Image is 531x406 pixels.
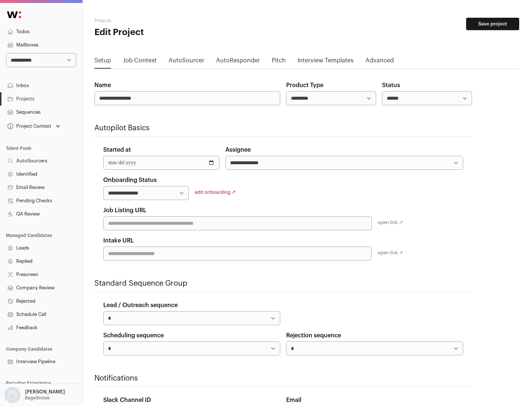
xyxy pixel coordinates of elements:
[25,389,65,395] p: [PERSON_NAME]
[103,301,178,310] label: Lead / Outreach sequence
[382,81,400,90] label: Status
[103,236,134,245] label: Intake URL
[286,331,341,340] label: Rejection sequence
[365,56,394,68] a: Advanced
[225,145,251,154] label: Assignee
[6,123,51,129] div: Project Context
[103,176,157,185] label: Onboarding Status
[466,18,519,30] button: Save project
[94,27,236,38] h1: Edit Project
[103,331,164,340] label: Scheduling sequence
[25,395,49,401] p: Bagelicious
[195,190,236,195] a: edit onboarding ↗
[272,56,286,68] a: Pitch
[6,121,62,131] button: Open dropdown
[94,278,472,289] h2: Standard Sequence Group
[103,206,146,215] label: Job Listing URL
[94,373,472,383] h2: Notifications
[216,56,260,68] a: AutoResponder
[298,56,354,68] a: Interview Templates
[123,56,157,68] a: Job Context
[3,7,25,22] img: Wellfound
[94,18,236,24] h2: Projects
[3,387,66,403] button: Open dropdown
[286,81,323,90] label: Product Type
[286,396,463,405] div: Email
[94,56,111,68] a: Setup
[94,81,111,90] label: Name
[94,123,472,133] h2: Autopilot Basics
[103,145,131,154] label: Started at
[103,396,151,405] label: Slack Channel ID
[169,56,204,68] a: AutoSourcer
[4,387,21,403] img: nopic.png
